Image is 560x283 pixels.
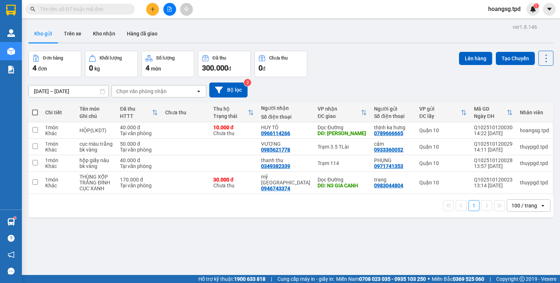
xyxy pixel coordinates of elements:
[202,64,228,72] span: 300.000
[14,217,16,219] sup: 1
[520,127,549,133] div: hoangsg.tpd
[213,125,254,136] div: Chưa thu
[261,174,310,186] div: mỹ nga
[520,110,549,115] div: Nhân viên
[121,25,163,42] button: Hàng đã giao
[314,103,370,122] th: Toggle SortBy
[336,275,426,283] span: Miền Nam
[7,66,15,73] img: solution-icon
[318,125,367,130] div: Dọc Đường
[234,276,265,282] strong: 1900 633 818
[318,160,367,166] div: Trạm 114
[167,7,172,12] span: file-add
[45,141,72,147] div: 1 món
[45,163,72,169] div: Khác
[150,7,155,12] span: plus
[180,3,193,16] button: aim
[213,56,226,61] div: Đã thu
[156,56,175,61] div: Số lượng
[8,235,15,242] span: question-circle
[45,157,72,163] div: 1 món
[79,157,113,169] div: hộp giấy nâu bk vàng
[6,5,16,16] img: logo-vxr
[79,174,113,191] div: THÙNG XỐP TRẮNG ĐÍNH CỤC XANH
[261,114,310,120] div: Số điện thoại
[28,51,81,77] button: Đơn hàng4đơn
[318,113,361,119] div: ĐC giao
[228,66,231,72] span: đ
[45,125,72,130] div: 1 món
[318,144,367,150] div: Trạm 3.5 TLài
[416,103,470,122] th: Toggle SortBy
[120,183,158,188] div: Tại văn phòng
[30,7,35,12] span: search
[374,113,412,119] div: Số điện thoại
[432,275,484,283] span: Miền Bắc
[374,147,403,153] div: 0933360052
[7,47,15,55] img: warehouse-icon
[120,141,158,147] div: 50.000 đ
[145,64,149,72] span: 4
[213,177,254,183] div: 30.000 đ
[213,125,254,130] div: 10.000 đ
[419,144,467,150] div: Quận 10
[419,160,467,166] div: Quận 10
[100,56,122,61] div: Khối lượng
[116,88,167,95] div: Chọn văn phòng nhận
[184,7,189,12] span: aim
[213,177,254,188] div: Chưa thu
[513,23,537,31] div: ver 1.8.146
[271,275,272,283] span: |
[474,130,513,136] div: 14:22 [DATE]
[374,163,403,169] div: 0971741353
[45,147,72,153] div: Khác
[28,25,58,42] button: Kho gửi
[261,163,290,169] div: 0349382339
[198,275,265,283] span: Hỗ trợ kỹ thuật:
[79,141,113,153] div: cục màu trắng bk vàng
[374,157,412,163] div: PHỤNG
[374,106,412,112] div: Người gửi
[520,276,525,282] span: copyright
[254,51,307,77] button: Chưa thu0đ
[7,218,15,226] img: warehouse-icon
[535,3,537,8] span: 1
[474,147,513,153] div: 14:11 [DATE]
[318,183,367,188] div: DĐ: N3 GIA CANH
[318,130,367,136] div: DĐ: GIA KIỆM
[120,130,158,136] div: Tại văn phòng
[210,103,258,122] th: Toggle SortBy
[45,183,72,188] div: Khác
[474,106,507,112] div: Mã GD
[261,125,310,130] div: HUY TÔ
[520,160,549,166] div: thuypgd.tpd
[374,177,412,183] div: trang
[419,180,467,186] div: Quận 10
[89,64,93,72] span: 0
[209,83,248,97] button: Bộ lọc
[165,110,206,115] div: Chưa thu
[261,141,310,147] div: VƯƠNG
[374,130,403,136] div: 0789666665
[474,157,513,163] div: Q102510120028
[318,106,361,112] div: VP nhận
[45,130,72,136] div: Khác
[120,177,158,183] div: 170.000 đ
[419,127,467,133] div: Quận 10
[359,276,426,282] strong: 0708 023 035 - 0935 103 250
[261,147,290,153] div: 0985621778
[474,183,513,188] div: 13:14 [DATE]
[374,141,412,147] div: cảm
[534,3,539,8] sup: 1
[45,177,72,183] div: 1 món
[163,3,176,16] button: file-add
[474,113,507,119] div: Ngày ĐH
[496,52,535,65] button: Tạo Chuyến
[459,52,492,65] button: Lên hàng
[198,51,251,77] button: Đã thu300.000đ
[530,6,536,12] img: icon-new-feature
[43,56,63,61] div: Đơn hàng
[8,251,15,258] span: notification
[120,157,158,163] div: 40.000 đ
[196,88,202,94] svg: open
